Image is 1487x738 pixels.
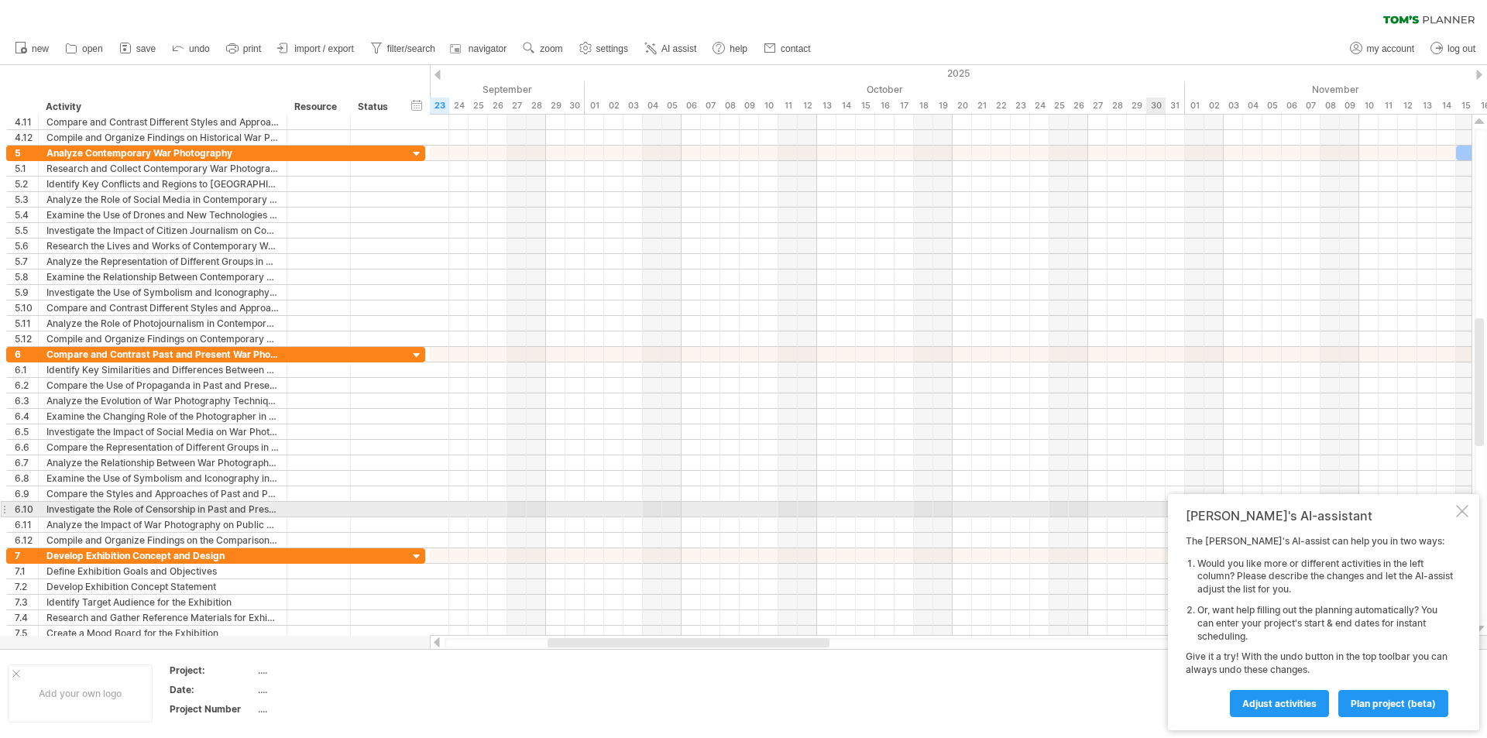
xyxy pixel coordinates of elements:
[1346,39,1419,59] a: my account
[46,316,279,331] div: Analyze the Role of Photojournalism in Contemporary War Photography
[15,130,38,145] div: 4.12
[46,486,279,501] div: Compare the Styles and Approaches of Past and Present War Photographers
[46,564,279,578] div: Define Exhibition Goals and Objectives
[15,533,38,547] div: 6.12
[46,548,279,563] div: Develop Exhibition Concept and Design
[527,98,546,114] div: Sunday, 28 September 2025
[46,146,279,160] div: Analyze Contemporary War Photography
[1186,508,1453,523] div: [PERSON_NAME]'s AI-assistant
[46,378,279,393] div: Compare the Use of Propaganda in Past and Present War Photography
[46,502,279,517] div: Investigate the Role of Censorship in Past and Present War Photography
[46,471,279,486] div: Examine the Use of Symbolism and Iconography in Past and Present War Photography
[1197,558,1453,596] li: Would you like more or different activities in the left column? Please describe the changes and l...
[15,424,38,439] div: 6.5
[46,254,279,269] div: Analyze the Representation of Different Groups in Contemporary War Photography
[1367,43,1414,54] span: my account
[778,98,798,114] div: Saturday, 11 October 2025
[61,39,108,59] a: open
[15,579,38,594] div: 7.2
[1088,98,1108,114] div: Monday, 27 October 2025
[258,664,388,677] div: ....
[46,393,279,408] div: Analyze the Evolution of War Photography Techniques and Technologies
[15,146,38,160] div: 5
[546,98,565,114] div: Monday, 29 September 2025
[875,98,895,114] div: Thursday, 16 October 2025
[701,98,720,114] div: Tuesday, 7 October 2025
[294,99,342,115] div: Resource
[46,440,279,455] div: Compare the Representation of Different Groups in Past and Present War Photography
[585,98,604,114] div: Wednesday, 1 October 2025
[273,39,359,59] a: import / export
[258,683,388,696] div: ....
[46,115,279,129] div: Compare and Contrast Different Styles and Approaches to Historical War Photography
[46,331,279,346] div: Compile and Organize Findings on Contemporary War Photography
[15,331,38,346] div: 5.12
[46,362,279,377] div: Identify Key Similarities and Differences Between Past and Present War Photography
[15,269,38,284] div: 5.8
[1282,98,1301,114] div: Thursday, 6 November 2025
[46,161,279,176] div: Research and Collect Contemporary War Photography Images
[46,99,278,115] div: Activity
[15,239,38,253] div: 5.6
[519,39,567,59] a: zoom
[46,626,279,640] div: Create a Mood Board for the Exhibition
[15,548,38,563] div: 7
[32,43,49,54] span: new
[11,39,53,59] a: new
[46,177,279,191] div: Identify Key Conflicts and Regions to [GEOGRAPHIC_DATA]
[46,424,279,439] div: Investigate the Impact of Social Media on War Photography
[1379,98,1398,114] div: Tuesday, 11 November 2025
[15,502,38,517] div: 6.10
[1127,98,1146,114] div: Wednesday, 29 October 2025
[1146,98,1166,114] div: Thursday, 30 October 2025
[1224,98,1243,114] div: Monday, 3 November 2025
[46,533,279,547] div: Compile and Organize Findings on the Comparison of Past and Present War Photography
[1030,98,1049,114] div: Friday, 24 October 2025
[1185,98,1204,114] div: Saturday, 1 November 2025
[15,517,38,532] div: 6.11
[46,223,279,238] div: Investigate the Impact of Citizen Journalism on Contemporary War Photography
[170,683,255,696] div: Date:
[15,486,38,501] div: 6.9
[507,98,527,114] div: Saturday, 27 September 2025
[243,43,261,54] span: print
[8,664,153,723] div: Add your own logo
[46,347,279,362] div: Compare and Contrast Past and Present War Photography
[1230,690,1329,717] a: Adjust activities
[991,98,1011,114] div: Wednesday, 22 October 2025
[136,43,156,54] span: save
[15,393,38,408] div: 6.3
[46,455,279,470] div: Analyze the Relationship Between War Photography and National Identity Over Time
[817,98,836,114] div: Monday, 13 October 2025
[15,208,38,222] div: 5.4
[1427,39,1480,59] a: log out
[115,39,160,59] a: save
[15,223,38,238] div: 5.5
[46,517,279,532] div: Analyze the Impact of War Photography on Public Opinion Over Time
[258,702,388,716] div: ....
[1338,690,1448,717] a: plan project (beta)
[366,39,440,59] a: filter/search
[914,98,933,114] div: Saturday, 18 October 2025
[430,98,449,114] div: Tuesday, 23 September 2025
[15,362,38,377] div: 6.1
[575,39,633,59] a: settings
[448,39,511,59] a: navigator
[682,98,701,114] div: Monday, 6 October 2025
[15,347,38,362] div: 6
[46,409,279,424] div: Examine the Changing Role of the Photographer in War Zones
[46,285,279,300] div: Investigate the Use of Symbolism and Iconography in Contemporary War Photography
[895,98,914,114] div: Friday, 17 October 2025
[15,378,38,393] div: 6.2
[15,115,38,129] div: 4.11
[596,43,628,54] span: settings
[730,43,747,54] span: help
[1398,98,1417,114] div: Wednesday, 12 November 2025
[488,98,507,114] div: Friday, 26 September 2025
[15,409,38,424] div: 6.4
[46,192,279,207] div: Analyze the Role of Social Media in Contemporary War Photography
[170,702,255,716] div: Project Number
[604,98,623,114] div: Thursday, 2 October 2025
[15,440,38,455] div: 6.6
[1204,98,1224,114] div: Sunday, 2 November 2025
